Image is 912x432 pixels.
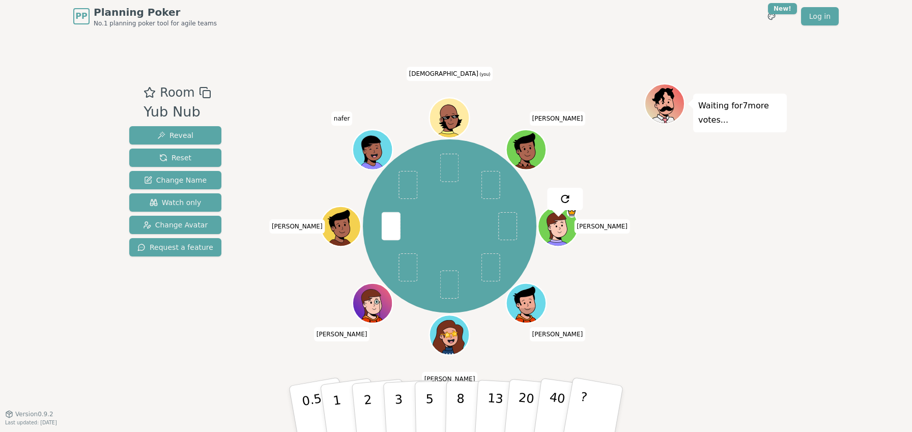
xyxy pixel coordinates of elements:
[698,99,782,127] p: Waiting for 7 more votes...
[75,10,87,22] span: PP
[15,410,53,418] span: Version 0.9.2
[143,220,208,230] span: Change Avatar
[144,175,207,185] span: Change Name
[559,193,572,205] img: reset
[129,238,221,256] button: Request a feature
[422,371,478,386] span: Click to change your name
[5,420,57,425] span: Last updated: [DATE]
[129,126,221,145] button: Reveal
[768,3,797,14] div: New!
[129,193,221,212] button: Watch only
[144,102,211,123] div: Yub Nub
[150,197,202,208] span: Watch only
[129,171,221,189] button: Change Name
[144,83,156,102] button: Add as favourite
[137,242,213,252] span: Request a feature
[73,5,217,27] a: PPPlanning PokerNo.1 planning poker tool for agile teams
[331,111,353,126] span: Click to change your name
[269,219,325,234] span: Click to change your name
[94,5,217,19] span: Planning Poker
[314,327,370,341] span: Click to change your name
[5,410,53,418] button: Version0.9.2
[530,111,586,126] span: Click to change your name
[129,216,221,234] button: Change Avatar
[160,83,194,102] span: Room
[762,7,781,25] button: New!
[574,219,630,234] span: Click to change your name
[431,99,468,136] button: Click to change your avatar
[129,149,221,167] button: Reset
[530,327,586,341] span: Click to change your name
[567,208,577,218] span: Jon is the host
[801,7,839,25] a: Log in
[159,153,191,163] span: Reset
[407,67,493,81] span: Click to change your name
[478,72,491,77] span: (you)
[157,130,193,140] span: Reveal
[94,19,217,27] span: No.1 planning poker tool for agile teams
